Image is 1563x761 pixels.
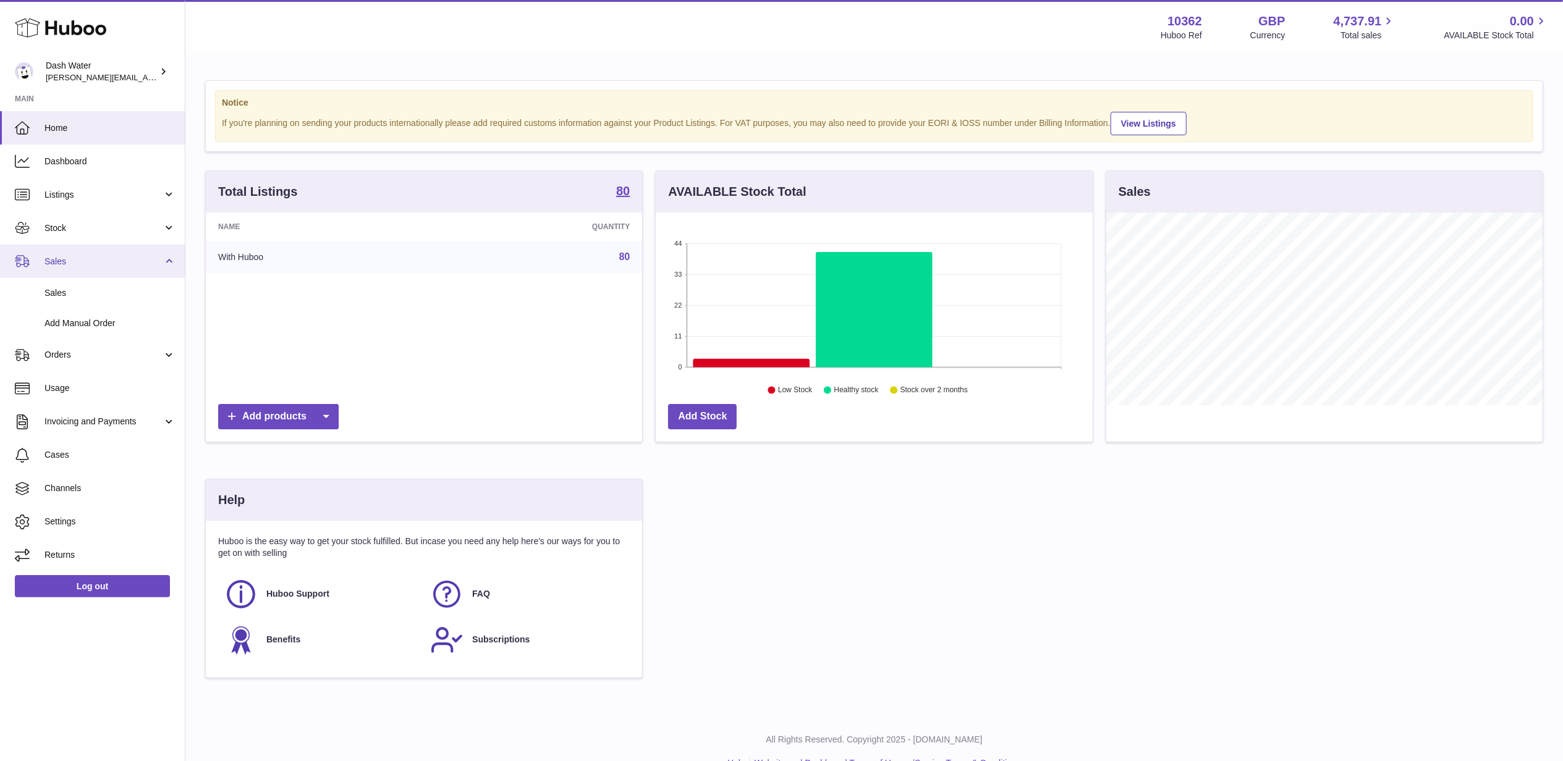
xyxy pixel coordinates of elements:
[44,156,176,167] span: Dashboard
[15,575,170,597] a: Log out
[1111,112,1187,135] a: View Listings
[15,62,33,81] img: james@dash-water.com
[616,185,630,200] a: 80
[218,536,630,559] p: Huboo is the easy way to get your stock fulfilled. But incase you need any help here's our ways f...
[668,183,806,200] h3: AVAILABLE Stock Total
[1167,13,1202,30] strong: 10362
[44,256,163,267] span: Sales
[218,492,245,508] h3: Help
[834,386,879,395] text: Healthy stock
[44,122,176,134] span: Home
[44,449,176,461] span: Cases
[675,301,682,309] text: 22
[224,578,418,611] a: Huboo Support
[1444,30,1548,41] span: AVAILABLE Stock Total
[1250,30,1286,41] div: Currency
[222,110,1527,135] div: If you're planning on sending your products internationally please add required customs informati...
[778,386,813,395] text: Low Stock
[1444,13,1548,41] a: 0.00 AVAILABLE Stock Total
[218,404,339,429] a: Add products
[44,189,163,201] span: Listings
[675,240,682,247] text: 44
[266,588,329,600] span: Huboo Support
[668,404,737,429] a: Add Stock
[619,251,630,262] a: 80
[44,516,176,528] span: Settings
[616,185,630,197] strong: 80
[44,349,163,361] span: Orders
[206,241,436,273] td: With Huboo
[1510,13,1534,30] span: 0.00
[44,549,176,561] span: Returns
[44,416,163,427] span: Invoicing and Payments
[430,623,624,657] a: Subscriptions
[1119,183,1151,200] h3: Sales
[44,482,176,494] span: Channels
[266,634,300,645] span: Benefits
[1334,13,1382,30] span: 4,737.91
[218,183,298,200] h3: Total Listings
[675,332,682,340] text: 11
[195,734,1553,746] p: All Rights Reserved. Copyright 2025 - [DOMAIN_NAME]
[1258,13,1285,30] strong: GBP
[436,212,643,241] th: Quantity
[430,578,624,611] a: FAQ
[1334,13,1396,41] a: 4,737.91 Total sales
[44,382,176,394] span: Usage
[1161,30,1202,41] div: Huboo Ref
[46,60,157,83] div: Dash Water
[206,212,436,241] th: Name
[46,72,248,82] span: [PERSON_NAME][EMAIL_ADDRESS][DOMAIN_NAME]
[44,222,163,234] span: Stock
[44,287,176,299] span: Sales
[472,588,490,600] span: FAQ
[1341,30,1396,41] span: Total sales
[900,386,968,395] text: Stock over 2 months
[222,97,1527,109] strong: Notice
[675,271,682,278] text: 33
[44,317,176,329] span: Add Manual Order
[679,363,682,371] text: 0
[472,634,530,645] span: Subscriptions
[224,623,418,657] a: Benefits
